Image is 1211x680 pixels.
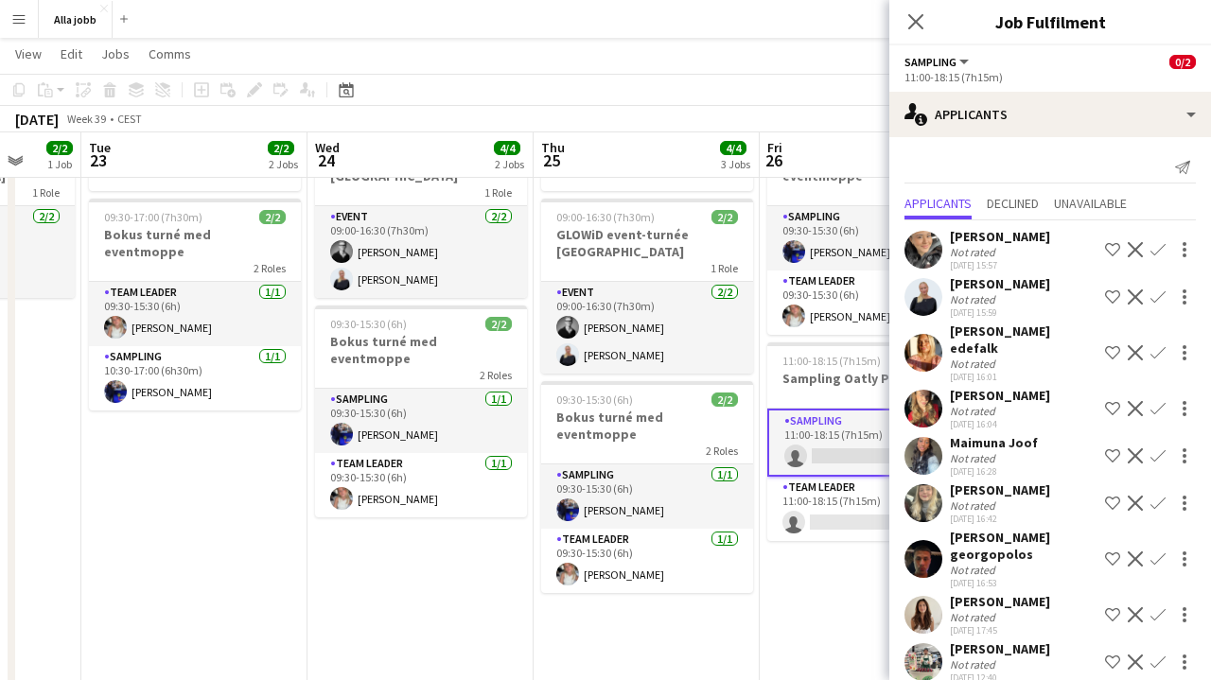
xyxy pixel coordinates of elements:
div: [PERSON_NAME] georgopolos [950,529,1097,563]
div: [PERSON_NAME] [950,481,1050,498]
div: Maimuna Joof [950,434,1038,451]
div: [DATE] [15,110,59,129]
a: Edit [53,42,90,66]
app-job-card: 09:00-16:30 (7h30m)2/2GLOWiD event-turnée [GEOGRAPHIC_DATA]1 RoleEvent2/209:00-16:30 (7h30m)[PERS... [541,199,753,374]
div: [DATE] 17:45 [950,624,1050,636]
div: Not rated [950,498,999,513]
app-card-role: Team Leader1/109:30-15:30 (6h)[PERSON_NAME] [541,529,753,593]
div: 11:00-18:15 (7h15m) [904,70,1196,84]
app-job-card: 09:30-15:30 (6h)2/2Bokus turné med eventmoppe2 RolesSampling1/109:30-15:30 (6h)[PERSON_NAME]Team ... [541,381,753,593]
div: 3 Jobs [721,157,750,171]
span: Wed [315,139,340,156]
span: 2/2 [259,210,286,224]
div: [DATE] 16:01 [950,371,1097,383]
div: [DATE] 16:42 [950,513,1050,525]
app-job-card: 11:00-18:15 (7h15m)0/2Sampling Oatly Popcorn2 RolesSampling11A0/111:00-18:15 (7h15m) Team Leader4... [767,342,979,541]
app-card-role: Sampling1/109:30-15:30 (6h)[PERSON_NAME] [767,206,979,270]
span: Applicants [904,197,972,210]
div: Not rated [950,357,999,371]
app-card-role: Team Leader1/109:30-15:30 (6h)[PERSON_NAME] [89,282,301,346]
h3: GLOWiD event-turnée [GEOGRAPHIC_DATA] [541,226,753,260]
span: Tue [89,139,111,156]
app-card-role: Event2/209:00-16:30 (7h30m)[PERSON_NAME][PERSON_NAME] [315,206,527,298]
div: Not rated [950,451,999,465]
app-card-role: Sampling1/109:30-15:30 (6h)[PERSON_NAME] [315,389,527,453]
span: 2 Roles [480,368,512,382]
app-card-role: Sampling11A0/111:00-18:15 (7h15m) [767,409,979,477]
div: [PERSON_NAME] [950,228,1050,245]
app-card-role: Event2/209:00-16:30 (7h30m)[PERSON_NAME][PERSON_NAME] [541,282,753,374]
span: 1 Role [484,185,512,200]
div: [DATE] 16:53 [950,577,1097,589]
div: 2 Jobs [495,157,524,171]
span: Unavailable [1054,197,1127,210]
span: 23 [86,149,111,171]
span: Edit [61,45,82,62]
h3: Bokus turné med eventmoppe [541,409,753,443]
a: Comms [141,42,199,66]
div: [PERSON_NAME] [950,387,1050,404]
a: Jobs [94,42,137,66]
div: [PERSON_NAME] [950,640,1050,657]
span: 2/2 [485,317,512,331]
div: [PERSON_NAME] [950,275,1050,292]
span: 1 Role [32,185,60,200]
span: 4/4 [720,141,746,155]
app-job-card: 09:30-17:00 (7h30m)2/2Bokus turné med eventmoppe2 RolesTeam Leader1/109:30-15:30 (6h)[PERSON_NAME... [89,199,301,410]
span: 2 Roles [254,261,286,275]
span: 2 Roles [706,444,738,458]
app-job-card: 09:30-15:30 (6h)2/2Bokus turné med eventmoppe2 RolesSampling1/109:30-15:30 (6h)[PERSON_NAME]Team ... [315,305,527,517]
span: 09:00-16:30 (7h30m) [556,210,655,224]
h3: Sampling Oatly Popcorn [767,370,979,387]
span: 4/4 [494,141,520,155]
button: Alla jobb [39,1,113,38]
button: Sampling [904,55,972,69]
span: Week 39 [62,112,110,126]
div: Not rated [950,610,999,624]
span: 0/2 [1169,55,1196,69]
span: Sampling [904,55,957,69]
h3: Bokus turné med eventmoppe [89,226,301,260]
span: 11:00-18:15 (7h15m) [782,354,881,368]
app-job-card: 09:00-16:30 (7h30m)2/2GLOWiD event-turnée [GEOGRAPHIC_DATA]1 RoleEvent2/209:00-16:30 (7h30m)[PERS... [315,123,527,298]
div: 2 Jobs [269,157,298,171]
app-card-role: Team Leader4A0/111:00-18:15 (7h15m) [767,477,979,541]
div: Not rated [950,404,999,418]
a: View [8,42,49,66]
span: 25 [538,149,565,171]
span: View [15,45,42,62]
div: Not rated [950,245,999,259]
span: 2/2 [711,210,738,224]
span: 2/2 [46,141,73,155]
div: Not rated [950,657,999,671]
span: 26 [764,149,782,171]
span: 2/2 [268,141,294,155]
span: 24 [312,149,340,171]
div: [DATE] 16:28 [950,465,1038,478]
div: Not rated [950,563,999,577]
app-card-role: Team Leader1/109:30-15:30 (6h)[PERSON_NAME] [315,453,527,517]
span: 09:30-15:30 (6h) [556,392,633,407]
app-card-role: Team Leader1/109:30-15:30 (6h)[PERSON_NAME] [767,270,979,335]
div: CEST [117,112,142,126]
app-card-role: Sampling1/109:30-15:30 (6h)[PERSON_NAME] [541,464,753,529]
span: Declined [987,197,1039,210]
h3: Job Fulfilment [889,9,1211,34]
span: Jobs [101,45,130,62]
app-job-card: 09:30-15:30 (6h)2/2Bokus turné med eventmoppe2 RolesSampling1/109:30-15:30 (6h)[PERSON_NAME]Team ... [767,123,979,335]
div: [DATE] 16:04 [950,418,1050,430]
span: 2/2 [711,392,738,407]
div: [PERSON_NAME] edefalk [950,323,1097,357]
div: [PERSON_NAME] [950,593,1050,610]
div: Not rated [950,292,999,306]
span: Comms [149,45,191,62]
span: 1 Role [711,261,738,275]
span: 09:30-15:30 (6h) [330,317,407,331]
span: 09:30-17:00 (7h30m) [104,210,202,224]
